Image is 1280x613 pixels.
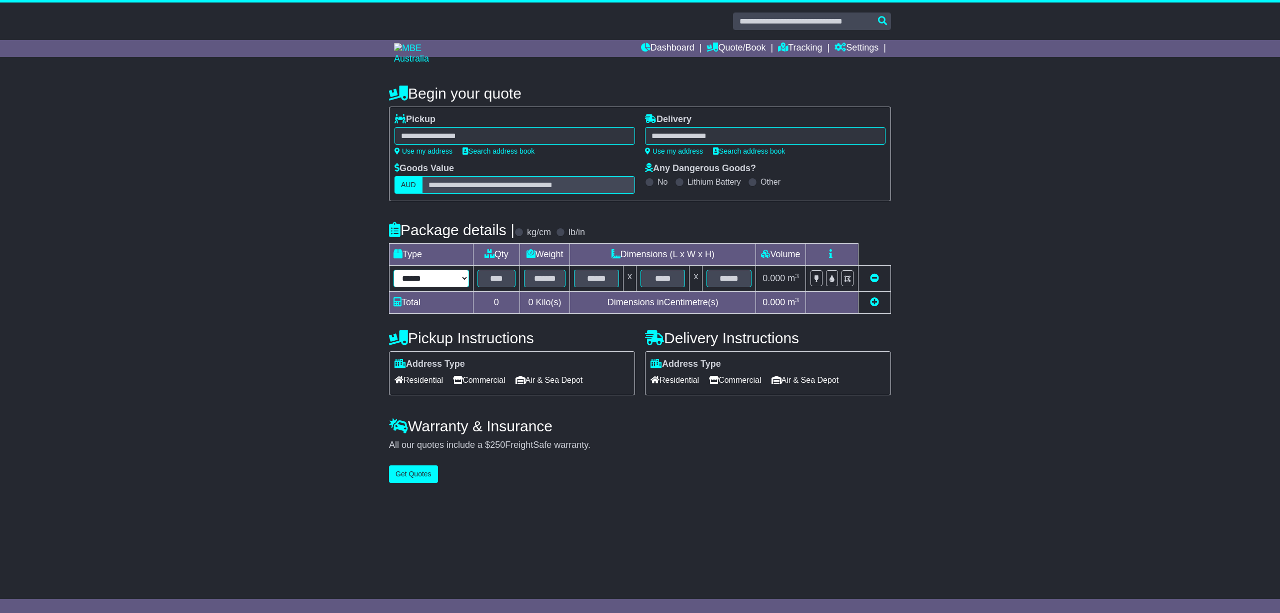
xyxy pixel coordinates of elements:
[389,440,891,451] div: All our quotes include a $ FreightSafe warranty.
[527,227,551,238] label: kg/cm
[462,147,534,155] a: Search address book
[389,222,514,238] h4: Package details |
[389,465,438,483] button: Get Quotes
[762,273,785,283] span: 0.000
[570,244,756,266] td: Dimensions (L x W x H)
[623,266,636,292] td: x
[394,359,465,370] label: Address Type
[645,330,891,346] h4: Delivery Instructions
[394,163,454,174] label: Goods Value
[706,40,765,57] a: Quote/Book
[795,296,799,304] sup: 3
[687,177,741,187] label: Lithium Battery
[870,297,879,307] a: Add new item
[389,292,473,314] td: Total
[389,85,891,102] h4: Begin your quote
[394,147,452,155] a: Use my address
[709,372,761,388] span: Commercial
[394,372,443,388] span: Residential
[519,244,570,266] td: Weight
[657,177,667,187] label: No
[645,114,691,125] label: Delivery
[473,244,519,266] td: Qty
[641,40,694,57] a: Dashboard
[490,440,505,450] span: 250
[389,330,635,346] h4: Pickup Instructions
[689,266,702,292] td: x
[771,372,839,388] span: Air & Sea Depot
[453,372,505,388] span: Commercial
[713,147,785,155] a: Search address book
[568,227,585,238] label: lb/in
[760,177,780,187] label: Other
[762,297,785,307] span: 0.000
[473,292,519,314] td: 0
[787,297,799,307] span: m
[755,244,805,266] td: Volume
[389,418,891,434] h4: Warranty & Insurance
[570,292,756,314] td: Dimensions in Centimetre(s)
[515,372,583,388] span: Air & Sea Depot
[528,297,533,307] span: 0
[834,40,878,57] a: Settings
[870,273,879,283] a: Remove this item
[650,359,721,370] label: Address Type
[394,176,422,194] label: AUD
[645,163,756,174] label: Any Dangerous Goods?
[778,40,822,57] a: Tracking
[519,292,570,314] td: Kilo(s)
[795,272,799,280] sup: 3
[787,273,799,283] span: m
[389,244,473,266] td: Type
[645,147,703,155] a: Use my address
[650,372,699,388] span: Residential
[394,114,435,125] label: Pickup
